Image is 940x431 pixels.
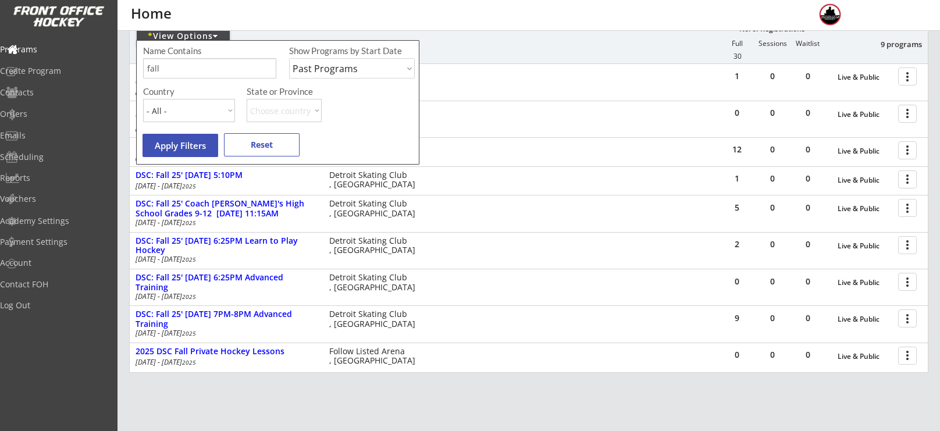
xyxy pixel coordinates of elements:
div: Live & Public [838,315,892,323]
div: 0 [791,351,825,359]
div: [DATE] - [DATE] [136,124,314,131]
div: [DATE] - [DATE] [136,359,314,366]
div: Waitlist [790,40,825,48]
button: more_vert [898,273,917,291]
div: 0 [791,174,825,183]
div: [DATE] - [DATE] [136,219,314,226]
div: Detroit Skating Club , [GEOGRAPHIC_DATA] [329,170,421,190]
div: Live & Public [838,205,892,213]
button: more_vert [898,67,917,86]
div: [GEOGRAPHIC_DATA]: Fall 25' [DATE] 6:30PM-7:20PM Grades (1-5) [136,105,317,124]
div: Full [720,40,754,48]
em: 2025 [182,255,196,263]
div: DSC: Fall 25' [DATE] 5:10PM [136,141,317,151]
div: DSC: Fall 25' [DATE] 7PM-8PM Advanced Training [136,309,317,329]
div: Live & Public [838,279,892,287]
div: DSC: Fall 25' [DATE] 6:25PM Advanced Training [136,273,317,293]
div: 0 [755,351,790,359]
div: 0 [791,240,825,248]
button: more_vert [898,347,917,365]
div: 5 [720,204,754,212]
div: Detroit Skating Club , [GEOGRAPHIC_DATA] [329,273,421,293]
div: 0 [755,72,790,80]
button: more_vert [898,141,917,159]
div: 0 [791,72,825,80]
button: more_vert [898,170,917,188]
div: DSC: Fall 25' [DATE] 5:10PM [136,170,317,180]
div: 0 [720,109,754,117]
div: State or Province [247,87,413,96]
div: 0 [791,145,825,154]
div: 0 [720,351,754,359]
div: DSC: Fall 25' [DATE] 6:25PM Learn to Play Hockey [136,236,317,256]
div: 0 [791,314,825,322]
div: 0 [755,174,790,183]
div: Live & Public [838,176,892,184]
em: 2025 [182,219,196,227]
div: View Options [137,30,230,42]
div: 2 [720,240,754,248]
div: [GEOGRAPHIC_DATA]: Fall 25' [DATE] 5:30-6:30PM Grades 6-12 [136,67,317,87]
div: Live & Public [838,352,892,361]
div: 30 [720,52,755,60]
div: Detroit Skating Club , [GEOGRAPHIC_DATA] [329,309,421,329]
button: more_vert [898,105,917,123]
div: 0 [755,314,790,322]
div: DSC: Fall 25' Coach [PERSON_NAME]'s High School Grades 9-12 [DATE] 11:15AM [136,199,317,219]
div: Live & Public [838,111,892,119]
div: 0 [755,240,790,248]
div: Detroit Skating Club , [GEOGRAPHIC_DATA] [329,236,421,256]
em: 2025 [182,329,196,337]
div: Follow Listed Arena , [GEOGRAPHIC_DATA] [329,347,421,366]
div: 0 [755,145,790,154]
div: 1 [720,174,754,183]
button: Reset [224,133,300,156]
div: 0 [791,277,825,286]
div: 0 [791,204,825,212]
div: Live & Public [838,147,892,155]
div: [DATE] - [DATE] [136,330,314,337]
div: Live & Public [838,242,892,250]
div: 2025 DSC Fall Private Hockey Lessons [136,347,317,357]
div: Name Contains [143,47,235,55]
button: Apply Filters [143,134,218,157]
em: 2025 [182,293,196,301]
div: Live & Public [838,73,892,81]
div: [DATE] - [DATE] [136,256,314,263]
button: more_vert [898,236,917,254]
div: 9 [720,314,754,322]
div: [DATE] - [DATE] [136,88,314,95]
div: No. of Registrations [736,25,808,33]
div: [DATE] - [DATE] [136,183,314,190]
div: 0 [755,277,790,286]
div: 12 [720,145,754,154]
div: 1 [720,72,754,80]
em: 2025 [182,182,196,190]
div: 0 [755,204,790,212]
div: 0 [720,277,754,286]
div: Show Programs by Start Date [289,47,413,55]
div: 0 [791,109,825,117]
div: 9 programs [861,39,922,49]
div: [DATE] - [DATE] [136,293,314,300]
div: Country [143,87,235,96]
button: more_vert [898,309,917,327]
div: [DATE] - [DATE] [136,154,314,161]
button: more_vert [898,199,917,217]
div: 0 [755,109,790,117]
em: 2025 [182,358,196,366]
div: Sessions [755,40,790,48]
div: Detroit Skating Club , [GEOGRAPHIC_DATA] [329,199,421,219]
